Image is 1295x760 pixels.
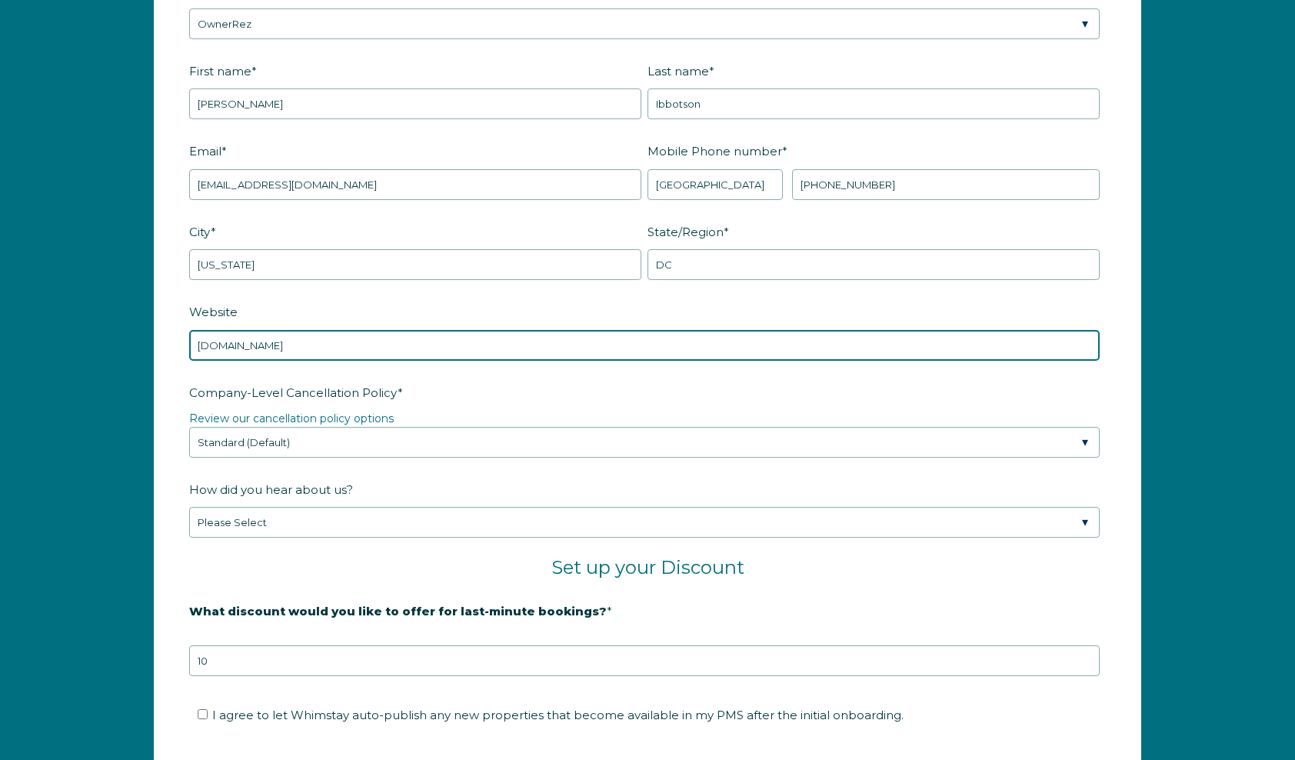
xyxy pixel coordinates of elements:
span: State/Region [647,220,724,244]
span: Last name [647,59,709,83]
input: I agree to let Whimstay auto-publish any new properties that become available in my PMS after the... [198,709,208,719]
span: Set up your Discount [551,556,744,578]
span: I agree to let Whimstay auto-publish any new properties that become available in my PMS after the... [212,708,904,722]
span: First name [189,59,251,83]
strong: What discount would you like to offer for last-minute bookings? [189,604,607,618]
span: How did you hear about us? [189,478,353,502]
span: Website [189,300,238,324]
span: Company-Level Cancellation Policy [189,381,398,405]
a: Review our cancellation policy options [189,412,394,425]
span: City [189,220,211,244]
strong: 20% is recommended, minimum of 10% [189,630,430,644]
span: Mobile Phone number [647,139,782,163]
span: Email [189,139,221,163]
